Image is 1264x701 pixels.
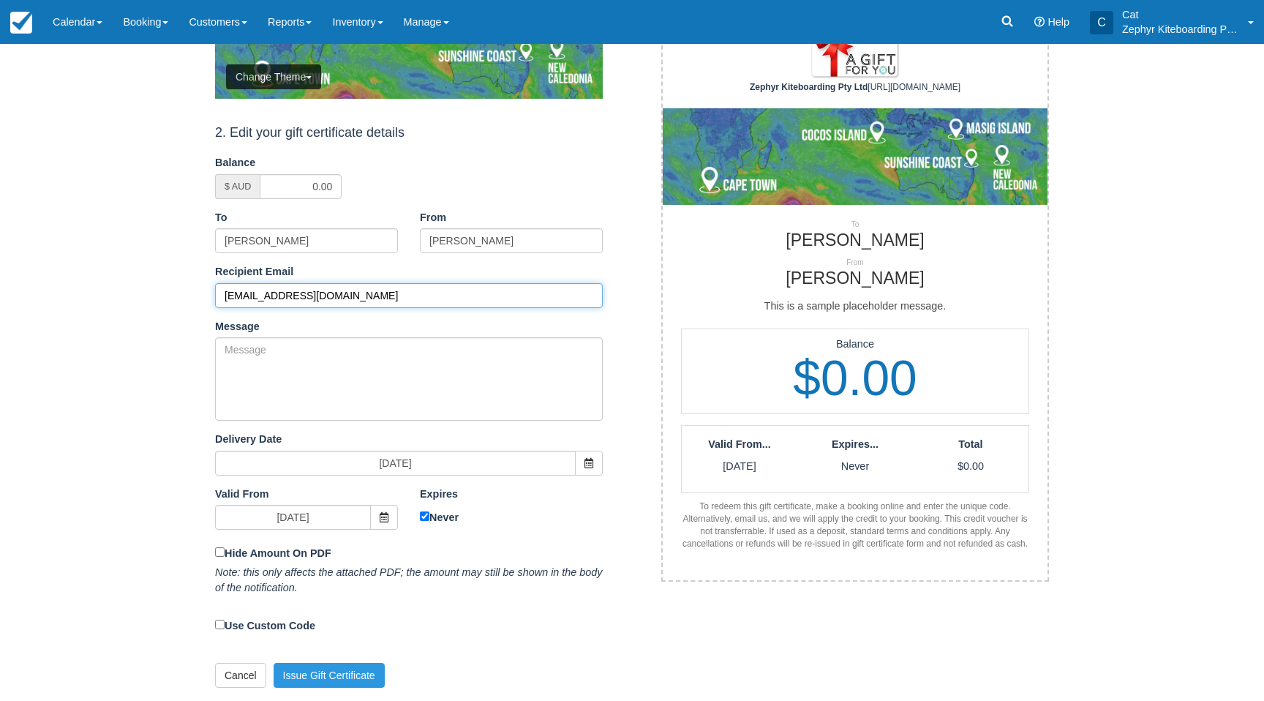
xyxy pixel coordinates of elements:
img: checkfront-main-nav-mini-logo.png [10,12,32,34]
strong: Zephyr Kiteboarding Pty Ltd [750,82,868,92]
strong: Expires... [832,438,879,450]
label: Recipient Email [215,264,293,280]
strong: Valid From... [708,438,771,450]
p: To [652,220,1058,230]
label: From [420,210,456,225]
p: [DATE] [682,459,797,474]
p: $0.00 [913,459,1028,474]
img: Lgc_logo_settings-gc_logo [810,20,900,79]
label: Valid From [215,487,269,502]
a: Cancel [215,663,266,688]
h1: $0.00 [682,351,1028,405]
div: This is a sample placeholder message. [663,288,1047,329]
input: Hide Amount On PDF [215,547,225,557]
p: Cat [1122,7,1239,22]
input: Name [420,228,603,253]
input: Use Custom Code [215,620,225,629]
button: Issue Gift Certificate [274,663,385,688]
div: C [1090,11,1113,34]
p: Never [797,459,913,474]
label: Balance [215,155,255,170]
button: Change Theme [226,64,321,89]
label: Delivery Date [215,432,282,447]
img: Lgc_settings_theme-2 [663,108,1047,205]
i: Help [1034,17,1045,27]
label: Message [215,319,260,334]
small: $ AUD [225,181,251,192]
input: Name [215,228,398,253]
div: To redeem this gift certificate, make a booking online and enter the unique code. Alternatively, ... [681,501,1029,551]
p: Balance [682,337,1028,352]
label: Use Custom Code [215,617,603,634]
img: Lgc_settings_theme-2 [215,1,603,99]
span: [URL][DOMAIN_NAME] [750,82,960,92]
h2: [PERSON_NAME] [652,269,1058,288]
h4: 2. Edit your gift certificate details [215,126,603,140]
p: Zephyr Kiteboarding Pty Ltd [1122,22,1239,37]
p: From [652,258,1058,268]
label: To [215,210,252,225]
input: Never [420,511,429,521]
h2: [PERSON_NAME] [652,231,1058,250]
label: Never [420,509,603,525]
strong: Total [958,438,982,450]
input: 0.00 [260,174,342,199]
label: Expires [420,487,458,502]
label: Hide Amount On PDF [215,544,603,561]
span: Help [1047,16,1069,28]
input: Email [215,283,603,308]
em: Note: this only affects the attached PDF; the amount may still be shown in the body of the notifi... [215,566,603,593]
